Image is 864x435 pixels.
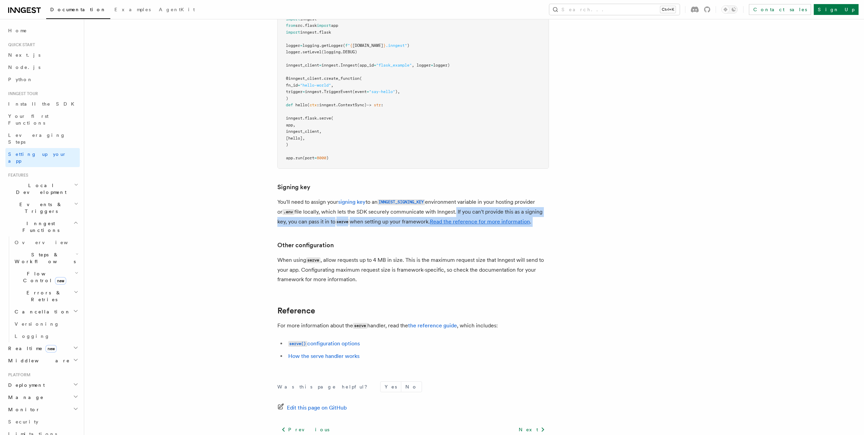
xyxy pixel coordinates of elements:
span: inngest [300,17,317,21]
a: Documentation [46,2,110,19]
span: Steps & Workflows [12,251,76,265]
span: ) [286,142,288,147]
button: Toggle dark mode [721,5,738,14]
span: str [374,103,381,107]
a: Other configuration [277,240,334,250]
span: { [350,43,352,48]
button: Errors & Retries [12,287,80,306]
span: app [331,23,338,28]
span: Install the SDK [8,101,78,107]
span: Security [8,419,38,424]
button: Realtimenew [5,342,80,355]
span: TriggerEvent [324,89,352,94]
span: . [302,23,305,28]
span: Middleware [5,357,70,364]
span: Home [8,27,27,34]
span: inngest_client, [286,129,321,134]
kbd: Ctrl+K [660,6,676,13]
a: Next.js [5,49,80,61]
span: = [300,43,302,48]
a: the reference guide [408,322,457,329]
a: Python [5,73,80,86]
button: Events & Triggers [5,198,80,217]
span: .inngest" [386,43,407,48]
span: Examples [114,7,151,12]
span: : [317,103,319,107]
span: Python [8,77,33,82]
a: Node.js [5,61,80,73]
code: serve [353,323,367,329]
a: Versioning [12,318,80,330]
a: signing key [338,199,366,205]
a: AgentKit [155,2,199,18]
span: ( [360,76,362,81]
span: (event [352,89,367,94]
span: Deployment [5,382,45,388]
a: Your first Functions [5,110,80,129]
code: serve [306,257,320,263]
span: ( [343,43,345,48]
button: Steps & Workflows [12,249,80,268]
span: = [374,63,376,68]
span: inngest. [305,89,324,94]
button: Search...Ctrl+K [549,4,680,15]
span: src [295,23,302,28]
span: f [345,43,348,48]
span: Your first Functions [8,113,49,126]
a: Overview [12,236,80,249]
span: Errors & Retries [12,289,74,303]
span: inngest [300,30,317,35]
span: ( [307,103,310,107]
span: flask [319,30,331,35]
span: Node.js [8,65,40,70]
span: logger) [433,63,450,68]
p: When using , allow requests up to 4 MB in size. This is the maximum request size that Inngest wil... [277,255,549,284]
a: Leveraging Steps [5,129,80,148]
span: Local Development [5,182,74,196]
span: (logging.DEBUG) [321,50,357,54]
span: new [45,345,57,352]
p: Was this page helpful? [277,383,372,390]
span: . [336,103,338,107]
button: Monitor [5,403,80,416]
span: Inngest Functions [5,220,73,234]
span: import [286,30,300,35]
a: Edit this page on GitHub [277,403,347,413]
span: Platform [5,372,31,378]
a: serve()configuration options [288,340,360,347]
span: . [317,30,319,35]
span: = [319,63,321,68]
span: Monitor [5,406,40,413]
span: Inngest [341,63,357,68]
span: (port [302,156,314,160]
span: inngest [286,116,302,121]
button: Deployment [5,379,80,391]
span: = [302,89,305,94]
span: serve [319,116,331,121]
span: [DOMAIN_NAME] [352,43,383,48]
span: ) [286,96,288,101]
span: Logging [15,333,50,339]
span: Events & Triggers [5,201,74,215]
span: @inngest_client [286,76,321,81]
span: Documentation [50,7,106,12]
span: flask [305,116,317,121]
span: hello [295,103,307,107]
span: } [383,43,386,48]
a: Security [5,416,80,428]
span: inngest [321,63,338,68]
button: Cancellation [12,306,80,318]
span: . [321,76,324,81]
span: trigger [286,89,302,94]
span: Next.js [8,52,40,58]
a: Reference [277,306,315,315]
a: Logging [12,330,80,342]
button: No [401,382,422,392]
span: Cancellation [12,308,71,315]
span: Setting up your app [8,151,67,164]
div: Inngest Functions [5,236,80,342]
span: inngest_client [286,63,319,68]
span: new [55,277,66,285]
span: . [338,63,341,68]
span: import [317,23,331,28]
